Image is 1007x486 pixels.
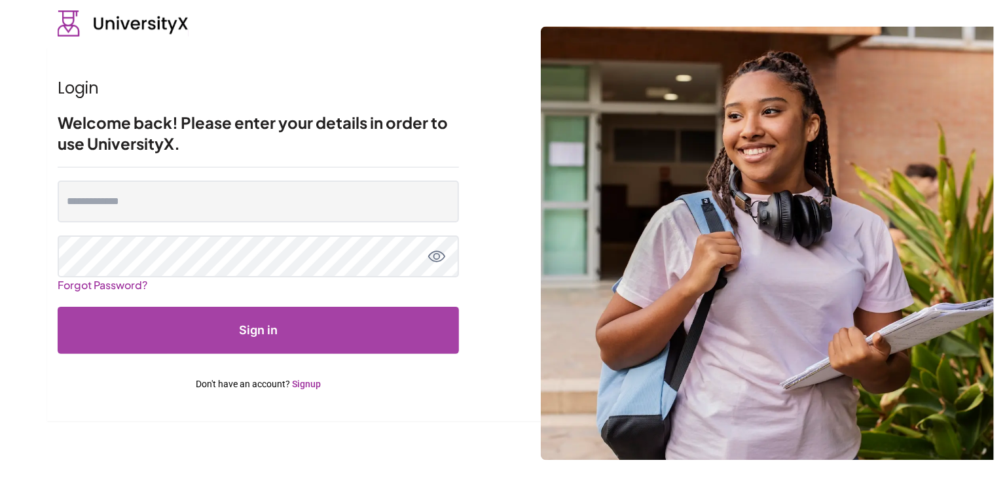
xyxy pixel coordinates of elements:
a: Forgot Password? [58,273,147,297]
img: login background [541,26,994,460]
h2: Welcome back! Please enter your details in order to use UniversityX. [58,112,459,154]
button: toggle password view [428,247,446,266]
p: Don't have an account? [58,377,459,391]
button: Submit form [58,307,459,354]
a: Signup [292,379,321,389]
img: UniversityX logo [58,10,189,37]
h1: Login [58,78,459,99]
